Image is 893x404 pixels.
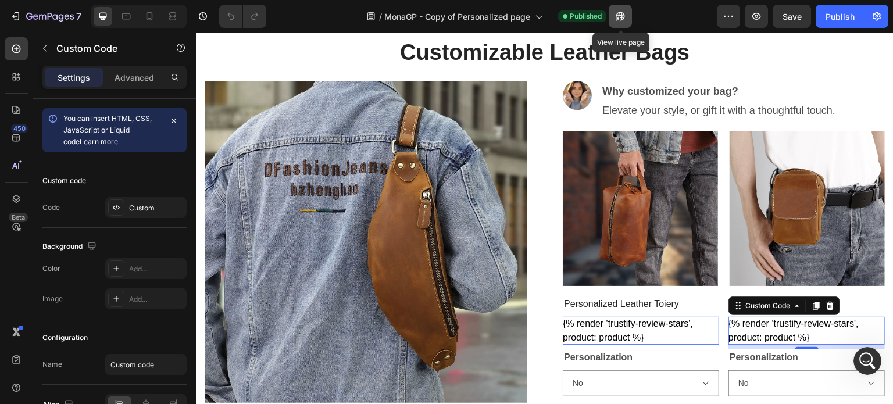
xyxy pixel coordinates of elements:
[367,317,438,333] legend: Personalization
[533,263,689,280] h2: Personalized Fanny Pack
[533,284,689,312] div: {% render 'trustify-review-stars', product: product %}
[42,239,99,255] div: Background
[9,213,28,222] div: Beta
[367,284,523,312] div: {% render 'trustify-review-stars', product: product %}
[56,15,79,26] p: 在線上
[37,315,46,324] button: Gif 選擇器
[129,264,184,274] div: Add...
[783,12,802,22] span: Save
[379,10,382,23] span: /
[19,158,181,181] div: ​
[55,315,65,324] button: 上載附件
[19,146,181,158] div: That is why the stars are not showing.
[42,359,62,370] div: Name
[204,5,225,26] div: 關閉
[853,347,881,375] iframe: Intercom live chat
[406,53,542,65] strong: Why customized your bag?
[816,5,865,28] button: Publish
[8,5,30,27] button: go back
[19,247,181,281] div: In this case, can you bring this to the Trustify team's attention so they can have a look at it?
[42,176,86,186] div: Custom code
[182,5,204,27] button: 主頁
[42,294,63,304] div: Image
[42,333,88,343] div: Configuration
[367,371,523,390] div: $23.90
[42,202,60,213] div: Code
[9,189,223,309] div: Tony 說…
[58,71,90,84] p: Settings
[18,315,27,324] button: Emoji 選擇器
[129,203,184,213] div: Custom
[19,196,181,241] div: We are suspecting that the app may get an update and may not update with the product reviews, tha...
[367,48,396,77] img: gempages_579984606774690388-679b4230-76ce-4fb1-9ed8-a734e62dbcea.jpg
[367,263,523,280] h2: Personalized Leather Toiery
[33,6,52,25] img: Profile image for Tony
[42,263,60,274] div: Color
[406,69,640,87] p: Elevate your style, or gift it with a thoughtful touch.
[384,10,530,23] span: MonaGP - Copy of Personalized page
[56,41,155,55] p: Custom Code
[56,6,132,15] h1: [PERSON_NAME]
[199,310,218,329] button: 傳送訊息…
[129,294,184,305] div: Add...
[196,33,893,404] iframe: Design area
[826,10,855,23] div: Publish
[533,371,689,390] div: $19.90
[534,98,689,253] img: gempages_579984606774690388-11594d17-8655-425f-b014-98c708515b62.jpg
[11,124,28,133] div: 450
[9,189,191,288] div: We are suspecting that the app may get an update and may not update with the product reviews, tha...
[76,9,81,23] p: 7
[570,11,602,22] span: Published
[80,137,118,146] a: Learn more
[219,5,266,28] div: Undo/Redo
[533,317,603,333] legend: Personalization
[5,5,87,28] button: 7
[547,268,596,278] div: Custom Code
[773,5,811,28] button: Save
[115,71,154,84] p: Advanced
[367,98,522,253] img: gempages_579984606774690388-f9ac0acd-32c4-411e-b2d6-db1f00f75113.webp
[10,291,223,310] textarea: 發訊息...
[63,114,152,146] span: You can insert HTML, CSS, JavaScript or Liquid code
